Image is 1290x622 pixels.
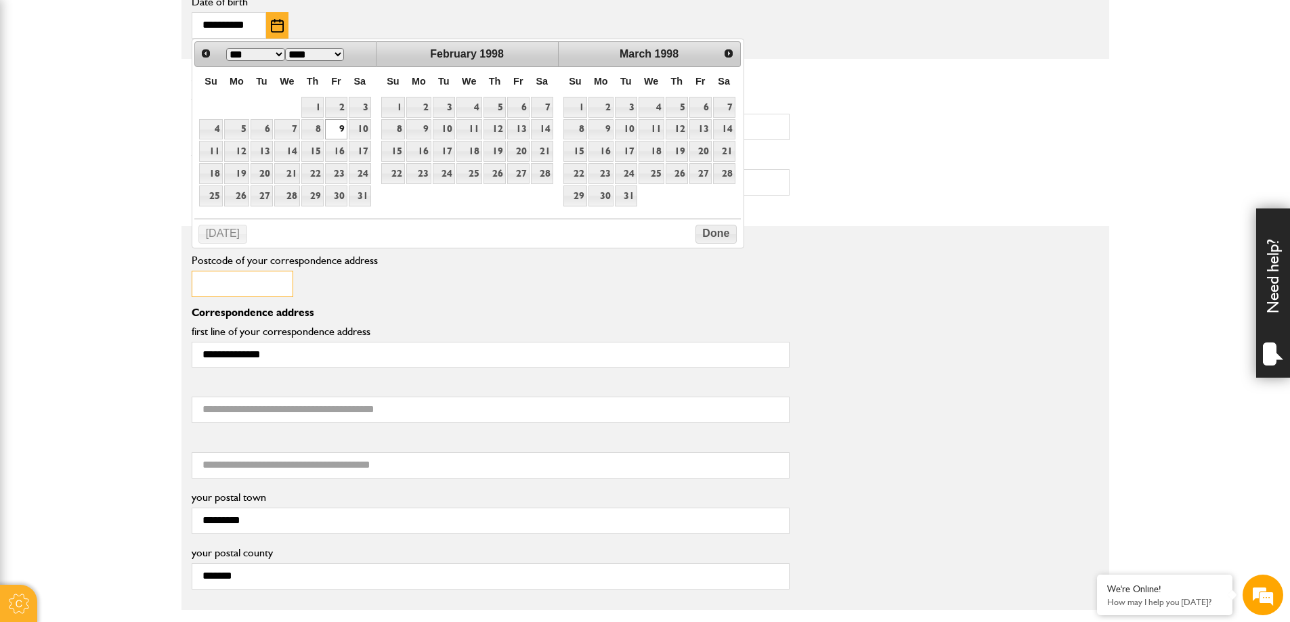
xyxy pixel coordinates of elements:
span: Monday [594,76,608,87]
a: 17 [433,141,455,162]
a: 25 [456,163,482,184]
a: 18 [639,141,664,162]
a: 9 [588,119,614,140]
a: Next [719,43,739,63]
a: 17 [615,141,637,162]
span: Next [723,48,734,59]
a: 22 [381,163,404,184]
span: Friday [695,76,705,87]
a: 13 [507,119,530,140]
img: Choose date [271,19,284,32]
a: 3 [349,97,371,118]
span: Saturday [718,76,730,87]
button: Done [695,225,737,244]
a: 12 [483,119,506,140]
span: Prev [200,48,211,59]
a: 2 [588,97,614,118]
a: 24 [615,163,637,184]
a: 13 [251,141,273,162]
a: 7 [531,97,553,118]
a: 10 [349,119,371,140]
a: 29 [563,185,586,206]
label: your postal county [192,548,790,558]
a: 10 [615,119,637,140]
a: 4 [199,119,222,140]
span: Saturday [536,76,548,87]
a: 20 [689,141,712,162]
a: 10 [433,119,455,140]
a: 16 [406,141,431,162]
a: 23 [588,163,614,184]
span: Wednesday [280,76,294,87]
a: 14 [274,141,300,162]
div: We're Online! [1107,583,1222,595]
a: 7 [713,97,735,118]
a: 24 [349,163,371,184]
a: 30 [588,185,614,206]
span: Sunday [387,76,399,87]
a: 11 [199,141,222,162]
a: 20 [507,141,530,162]
span: Thursday [671,76,683,87]
a: 17 [349,141,371,162]
span: March [620,48,651,60]
a: 22 [563,163,586,184]
span: Tuesday [620,76,632,87]
a: 23 [325,163,347,184]
span: Saturday [353,76,366,87]
span: Tuesday [256,76,267,87]
a: 11 [639,119,664,140]
span: 1998 [479,48,504,60]
a: 14 [713,119,735,140]
a: 25 [639,163,664,184]
a: 26 [666,163,688,184]
a: 1 [381,97,404,118]
a: 28 [274,185,300,206]
a: 26 [224,185,249,206]
a: 9 [325,119,347,140]
a: 21 [713,141,735,162]
p: How may I help you today? [1107,597,1222,607]
a: 29 [301,185,324,206]
a: 26 [483,163,506,184]
a: 12 [224,141,249,162]
a: 4 [456,97,482,118]
a: 22 [301,163,324,184]
a: 8 [381,119,404,140]
a: 6 [251,119,273,140]
a: 27 [507,163,530,184]
a: 31 [349,185,371,206]
span: Wednesday [462,76,476,87]
a: 18 [199,163,222,184]
a: 13 [689,119,712,140]
span: Monday [412,76,426,87]
span: Tuesday [438,76,450,87]
a: 19 [666,141,688,162]
a: 23 [406,163,431,184]
a: 8 [563,119,586,140]
span: Thursday [489,76,501,87]
a: 31 [615,185,637,206]
a: 11 [456,119,482,140]
a: 21 [531,141,553,162]
span: February [430,48,476,60]
a: 20 [251,163,273,184]
a: 7 [274,119,300,140]
p: Correspondence address [192,307,790,318]
span: Thursday [307,76,319,87]
a: 2 [406,97,431,118]
span: Wednesday [644,76,658,87]
a: 12 [666,119,688,140]
a: 25 [199,185,222,206]
a: 5 [483,97,506,118]
div: Need help? [1256,208,1290,378]
a: Prev [196,43,216,63]
button: [DATE] [198,225,247,244]
span: Friday [331,76,341,87]
a: 2 [325,97,347,118]
a: 28 [531,163,553,184]
a: 5 [666,97,688,118]
span: Sunday [569,76,581,87]
a: 4 [639,97,664,118]
a: 15 [301,141,324,162]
